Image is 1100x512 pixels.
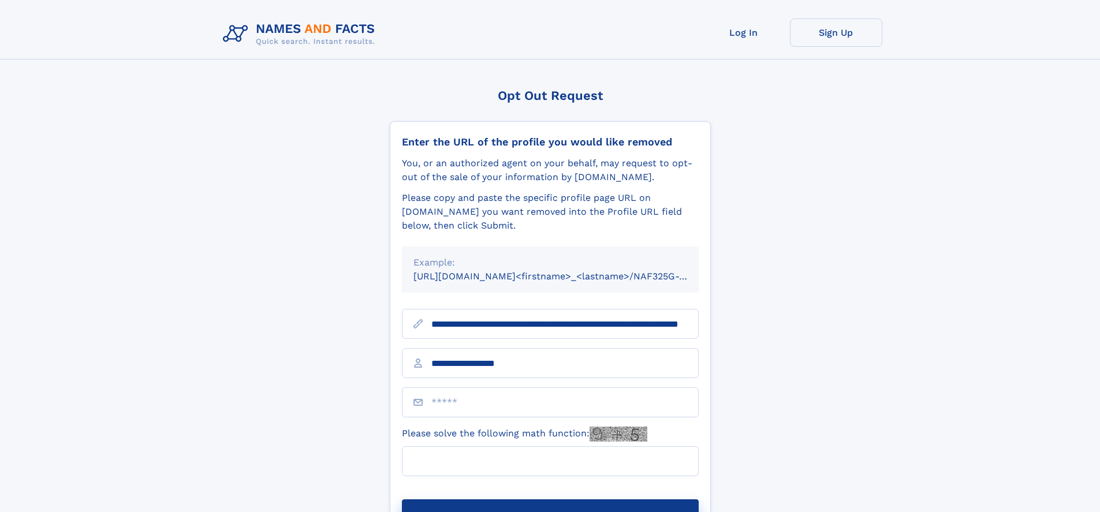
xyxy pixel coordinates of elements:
[402,156,699,184] div: You, or an authorized agent on your behalf, may request to opt-out of the sale of your informatio...
[698,18,790,47] a: Log In
[402,191,699,233] div: Please copy and paste the specific profile page URL on [DOMAIN_NAME] you want removed into the Pr...
[402,136,699,148] div: Enter the URL of the profile you would like removed
[218,18,385,50] img: Logo Names and Facts
[402,427,647,442] label: Please solve the following math function:
[413,271,721,282] small: [URL][DOMAIN_NAME]<firstname>_<lastname>/NAF325G-xxxxxxxx
[413,256,687,270] div: Example:
[790,18,882,47] a: Sign Up
[390,88,711,103] div: Opt Out Request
